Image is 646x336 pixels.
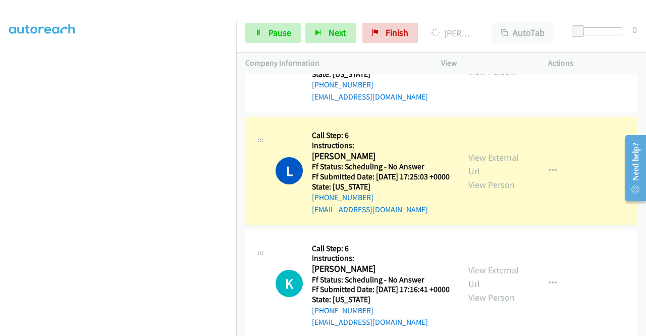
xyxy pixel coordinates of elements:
div: The call is yet to be attempted [276,270,303,297]
h2: [PERSON_NAME] [312,151,447,162]
p: View [441,57,530,69]
p: Actions [548,57,637,69]
span: Pause [268,27,291,38]
h5: State: [US_STATE] [312,182,450,192]
h5: Instructions: [312,140,450,151]
h5: State: [US_STATE] [312,69,450,79]
button: AutoTab [492,23,554,43]
h5: Instructions: [312,253,450,263]
span: Next [329,27,346,38]
h5: Ff Submitted Date: [DATE] 17:25:03 +0000 [312,172,450,182]
a: [EMAIL_ADDRESS][DOMAIN_NAME] [312,205,428,214]
button: Next [305,23,356,43]
a: Finish [362,23,418,43]
h5: State: [US_STATE] [312,295,450,305]
h5: Call Step: 6 [312,244,450,254]
h1: K [276,270,303,297]
p: [PERSON_NAME] [432,26,473,40]
a: [EMAIL_ADDRESS][DOMAIN_NAME] [312,317,428,327]
a: [EMAIL_ADDRESS][DOMAIN_NAME] [312,92,428,102]
a: Pause [245,23,301,43]
h1: L [276,157,303,184]
h5: Call Step: 6 [312,130,450,140]
iframe: Resource Center [617,128,646,208]
p: Company Information [245,57,423,69]
div: 0 [632,23,637,36]
a: View External Url [468,264,519,290]
a: View Person [468,292,515,303]
a: [PHONE_NUMBER] [312,306,373,315]
h5: Ff Submitted Date: [DATE] 17:16:41 +0000 [312,284,450,295]
a: View External Url [468,152,519,177]
h5: Ff Status: Scheduling - No Answer [312,275,450,285]
a: View Person [468,179,515,190]
span: Finish [386,27,408,38]
h2: [PERSON_NAME] [312,263,447,275]
a: [PHONE_NUMBER] [312,193,373,202]
a: [PHONE_NUMBER] [312,80,373,89]
h5: Ff Status: Scheduling - No Answer [312,162,450,172]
